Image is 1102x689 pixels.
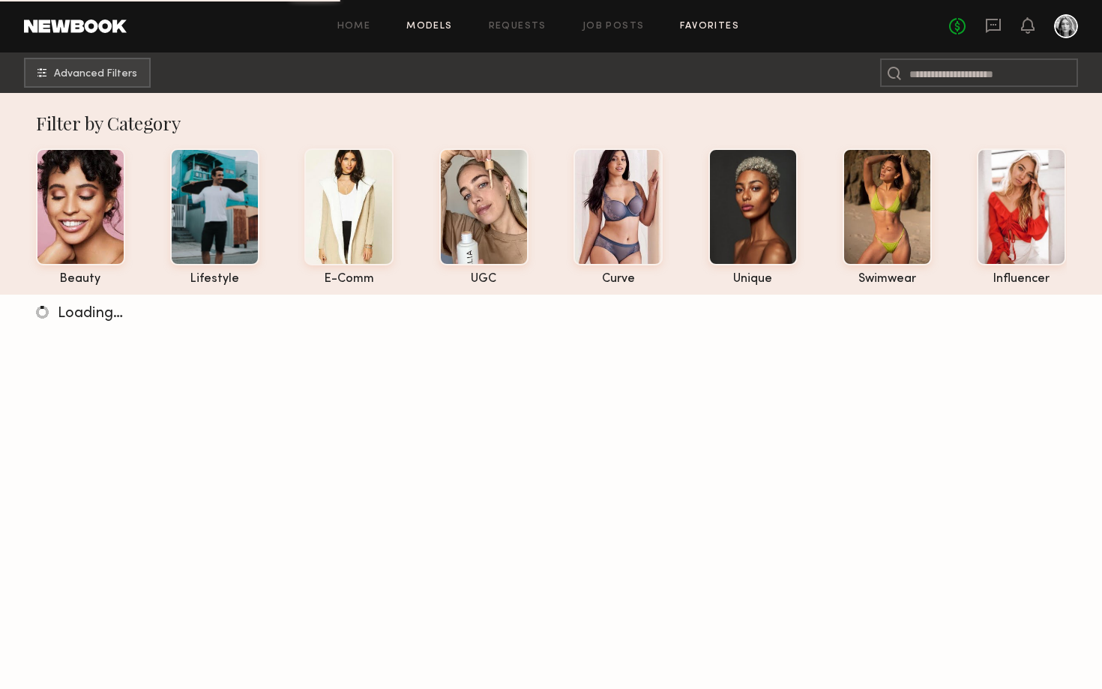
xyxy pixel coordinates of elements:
[54,69,137,79] span: Advanced Filters
[439,273,529,286] div: UGC
[304,273,394,286] div: e-comm
[680,22,739,31] a: Favorites
[170,273,259,286] div: lifestyle
[582,22,645,31] a: Job Posts
[58,307,123,321] span: Loading…
[24,58,151,88] button: Advanced Filters
[36,273,125,286] div: beauty
[843,273,932,286] div: swimwear
[406,22,452,31] a: Models
[337,22,371,31] a: Home
[573,273,663,286] div: curve
[36,111,1067,135] div: Filter by Category
[489,22,547,31] a: Requests
[708,273,798,286] div: unique
[977,273,1066,286] div: influencer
